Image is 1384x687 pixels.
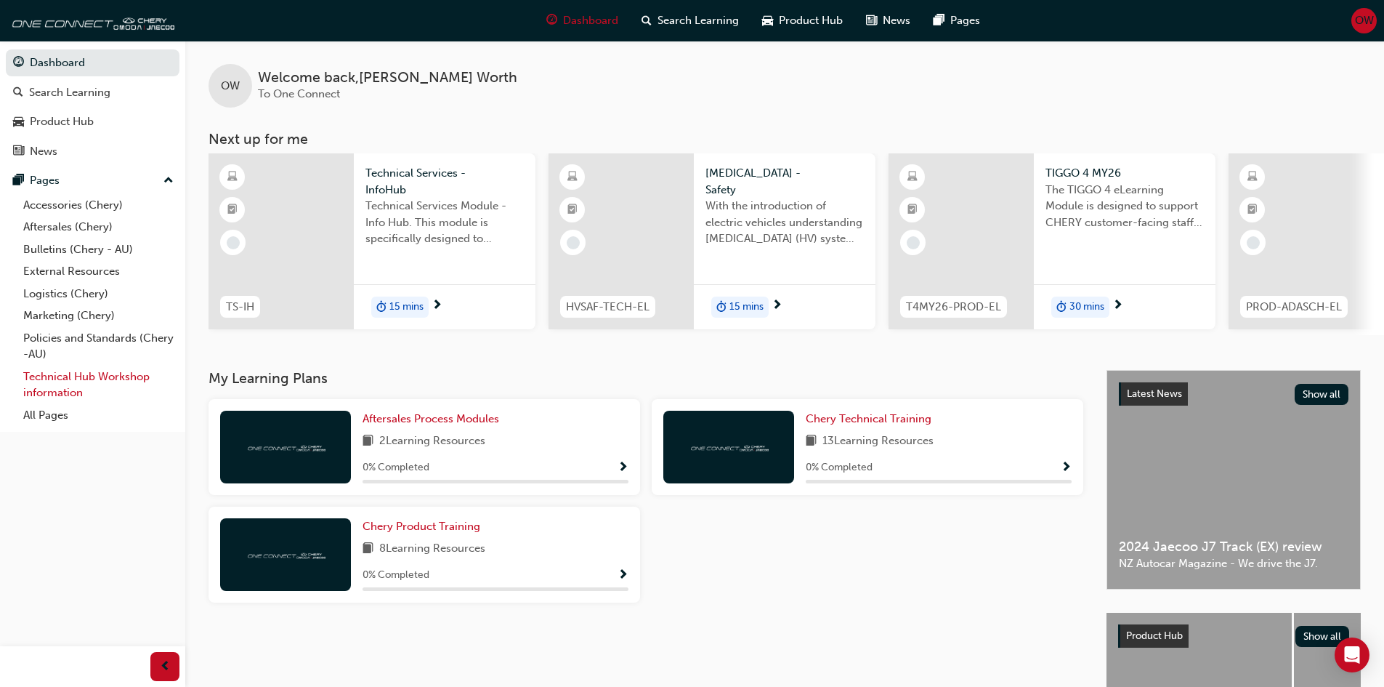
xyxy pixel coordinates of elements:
span: Welcome back , [PERSON_NAME] Worth [258,70,517,87]
span: T4MY26-PROD-EL [906,299,1001,316]
a: TS-IHTechnical Services - InfoHubTechnical Services Module - Info Hub. This module is specificall... [209,153,535,329]
a: Product Hub [6,108,179,135]
a: news-iconNews [854,6,922,36]
span: HVSAF-TECH-EL [566,299,649,316]
button: DashboardSearch LearningProduct HubNews [6,47,179,167]
button: Pages [6,167,179,194]
span: With the introduction of electric vehicles understanding [MEDICAL_DATA] (HV) systems is critical ... [705,198,864,247]
a: car-iconProduct Hub [750,6,854,36]
span: 13 Learning Resources [822,433,934,451]
span: 0 % Completed [806,459,873,476]
span: [MEDICAL_DATA] - Safety [705,165,864,198]
a: Search Learning [6,79,179,106]
a: Product HubShow all [1118,624,1349,648]
span: booktick-icon [227,201,238,220]
div: News [30,143,57,160]
div: Search Learning [29,84,110,101]
button: Show Progress [1061,459,1072,477]
span: next-icon [772,300,782,313]
a: Logistics (Chery) [17,283,179,305]
a: Marketing (Chery) [17,305,179,327]
span: duration-icon [716,298,727,317]
a: pages-iconPages [922,6,992,36]
span: pages-icon [934,12,944,30]
span: Search Learning [657,12,739,29]
a: All Pages [17,404,179,427]
span: Aftersales Process Modules [363,412,499,425]
span: guage-icon [546,12,557,30]
span: learningResourceType_ELEARNING-icon [907,168,918,187]
img: oneconnect [7,6,174,35]
span: news-icon [866,12,877,30]
span: book-icon [806,433,817,451]
span: duration-icon [376,298,387,317]
span: 15 mins [729,299,764,316]
a: Technical Hub Workshop information [17,366,179,404]
span: OW [1355,12,1374,29]
span: car-icon [13,116,24,129]
span: up-icon [163,172,174,190]
span: TIGGO 4 MY26 [1045,165,1204,182]
span: The TIGGO 4 eLearning Module is designed to support CHERY customer-facing staff with the product ... [1045,182,1204,231]
a: Latest NewsShow all2024 Jaecoo J7 Track (EX) reviewNZ Autocar Magazine - We drive the J7. [1106,370,1361,590]
span: learningRecordVerb_NONE-icon [1247,236,1260,249]
button: Show all [1295,626,1350,647]
img: oneconnect [246,440,325,454]
button: Show Progress [618,459,628,477]
span: learningResourceType_ELEARNING-icon [1247,168,1258,187]
button: OW [1351,8,1377,33]
a: Bulletins (Chery - AU) [17,238,179,261]
span: learningRecordVerb_NONE-icon [227,236,240,249]
img: oneconnect [689,440,769,454]
span: 2024 Jaecoo J7 Track (EX) review [1119,539,1348,555]
div: Product Hub [30,113,94,130]
div: Pages [30,172,60,189]
span: Product Hub [779,12,843,29]
span: Show Progress [1061,462,1072,475]
span: duration-icon [1056,298,1067,317]
a: External Resources [17,260,179,283]
div: Open Intercom Messenger [1335,638,1369,672]
span: learningRecordVerb_NONE-icon [907,236,920,249]
span: 8 Learning Resources [379,540,485,558]
span: 30 mins [1069,299,1104,316]
span: booktick-icon [1247,201,1258,220]
button: Show Progress [618,566,628,584]
span: 0 % Completed [363,567,429,584]
span: Show Progress [618,462,628,475]
span: Latest News [1127,387,1182,400]
span: learningResourceType_ELEARNING-icon [567,168,578,187]
img: oneconnect [246,547,325,561]
a: News [6,138,179,165]
span: news-icon [13,145,24,158]
a: Aftersales Process Modules [363,411,505,427]
span: OW [221,78,240,95]
h3: Next up for me [185,131,1384,148]
span: next-icon [1112,300,1123,313]
a: HVSAF-TECH-EL[MEDICAL_DATA] - SafetyWith the introduction of electric vehicles understanding [MED... [549,153,875,329]
span: To One Connect [258,87,340,100]
span: 0 % Completed [363,459,429,476]
span: learningResourceType_ELEARNING-icon [227,168,238,187]
span: NZ Autocar Magazine - We drive the J7. [1119,555,1348,572]
a: guage-iconDashboard [535,6,630,36]
span: Product Hub [1126,630,1183,642]
a: Aftersales (Chery) [17,216,179,238]
a: Latest NewsShow all [1119,382,1348,406]
span: booktick-icon [907,201,918,220]
span: News [883,12,910,29]
span: Dashboard [563,12,618,29]
span: car-icon [762,12,773,30]
a: Chery Product Training [363,518,486,535]
span: TS-IH [226,299,254,316]
span: 15 mins [389,299,424,316]
a: Chery Technical Training [806,411,937,427]
a: Dashboard [6,49,179,76]
span: book-icon [363,433,373,451]
span: learningRecordVerb_NONE-icon [567,236,580,249]
span: book-icon [363,540,373,558]
span: search-icon [642,12,652,30]
a: search-iconSearch Learning [630,6,750,36]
